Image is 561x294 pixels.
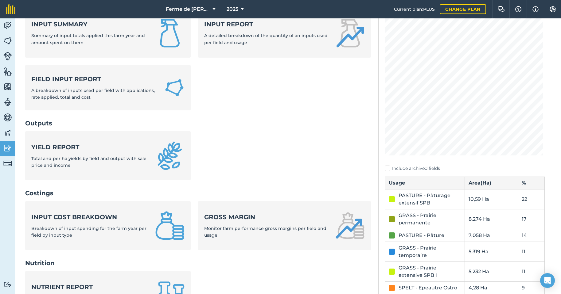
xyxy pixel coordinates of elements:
img: svg+xml;base64,PHN2ZyB4bWxucz0iaHR0cDovL3d3dy53My5vcmcvMjAwMC9zdmciIHdpZHRoPSI1NiIgaGVpZ2h0PSI2MC... [3,67,12,76]
td: 4,28 Ha [465,281,518,294]
td: 10,59 Ha [465,189,518,209]
a: Input reportA detailed breakdown of the quantity of an inputs used per field and usage [198,9,371,58]
img: Gross margin [335,211,365,240]
img: Input summary [155,18,185,48]
img: svg+xml;base64,PHN2ZyB4bWxucz0iaHR0cDovL3d3dy53My5vcmcvMjAwMC9zdmciIHdpZHRoPSI1NiIgaGVpZ2h0PSI2MC... [3,36,12,45]
strong: Field Input Report [31,75,157,83]
img: svg+xml;base64,PD94bWwgdmVyc2lvbj0iMS4wIiBlbmNvZGluZz0idXRmLTgiPz4KPCEtLSBHZW5lcmF0b3I6IEFkb2JlIE... [3,128,12,137]
td: 11 [518,242,545,262]
span: A breakdown of inputs used per field with applications, rate applied, total and cost [31,88,155,100]
img: svg+xml;base64,PHN2ZyB4bWxucz0iaHR0cDovL3d3dy53My5vcmcvMjAwMC9zdmciIHdpZHRoPSIxNyIgaGVpZ2h0PSIxNy... [532,6,539,13]
span: Current plan : PLUS [394,6,435,13]
td: 9 [518,281,545,294]
span: A detailed breakdown of the quantity of an inputs used per field and usage [204,33,328,45]
div: GRASS - Prairie extensive SPB I [399,264,461,279]
h2: Costings [25,189,371,197]
td: 11 [518,262,545,281]
img: svg+xml;base64,PD94bWwgdmVyc2lvbj0iMS4wIiBlbmNvZGluZz0idXRmLTgiPz4KPCEtLSBHZW5lcmF0b3I6IEFkb2JlIE... [3,281,12,287]
img: svg+xml;base64,PD94bWwgdmVyc2lvbj0iMS4wIiBlbmNvZGluZz0idXRmLTgiPz4KPCEtLSBHZW5lcmF0b3I6IEFkb2JlIE... [3,97,12,107]
h2: Nutrition [25,259,371,267]
th: Area ( Ha ) [465,177,518,189]
span: Breakdown of input spending for the farm year per field by input type [31,226,146,238]
img: Input report [335,18,365,48]
img: A question mark icon [515,6,522,12]
h2: Outputs [25,119,371,128]
a: Input summarySummary of input totals applied this farm year and amount spent on them [25,9,191,58]
img: fieldmargin Logo [6,4,15,14]
div: PASTURE - Pâture [399,232,444,239]
img: Two speech bubbles overlapping with the left bubble in the forefront [497,6,505,12]
th: Usage [385,177,465,189]
td: 5,319 Ha [465,242,518,262]
span: Ferme de [PERSON_NAME] [166,6,210,13]
label: Include archived fields [385,165,545,172]
strong: Nutrient report [31,283,148,291]
a: Change plan [440,4,486,14]
img: svg+xml;base64,PD94bWwgdmVyc2lvbj0iMS4wIiBlbmNvZGluZz0idXRmLTgiPz4KPCEtLSBHZW5lcmF0b3I6IEFkb2JlIE... [3,143,12,153]
td: 17 [518,209,545,229]
img: svg+xml;base64,PD94bWwgdmVyc2lvbj0iMS4wIiBlbmNvZGluZz0idXRmLTgiPz4KPCEtLSBHZW5lcmF0b3I6IEFkb2JlIE... [3,159,12,168]
a: Input cost breakdownBreakdown of input spending for the farm year per field by input type [25,201,191,250]
strong: Input cost breakdown [31,213,148,221]
img: Field Input Report [164,77,185,98]
div: Open Intercom Messenger [540,273,555,288]
span: Total and per ha yields by field and output with sale price and income [31,156,146,168]
div: PASTURE - Pâturage extensif SPB [399,192,461,207]
img: Yield report [155,141,185,170]
span: Monitor farm performance gross margins per field and usage [204,226,326,238]
strong: Yield report [31,143,148,151]
img: svg+xml;base64,PD94bWwgdmVyc2lvbj0iMS4wIiBlbmNvZGluZz0idXRmLTgiPz4KPCEtLSBHZW5lcmF0b3I6IEFkb2JlIE... [3,113,12,122]
td: 14 [518,229,545,242]
td: 22 [518,189,545,209]
img: svg+xml;base64,PD94bWwgdmVyc2lvbj0iMS4wIiBlbmNvZGluZz0idXRmLTgiPz4KPCEtLSBHZW5lcmF0b3I6IEFkb2JlIE... [3,52,12,60]
th: % [518,177,545,189]
span: 2025 [227,6,238,13]
td: 5,232 Ha [465,262,518,281]
div: SPELT - Epeautre Ostro [399,284,457,292]
strong: Input summary [31,20,148,29]
strong: Gross margin [204,213,328,221]
img: A cog icon [549,6,556,12]
div: GRASS - Prairie temporaire [399,244,461,259]
div: GRASS - Prairie permanente [399,212,461,227]
img: svg+xml;base64,PD94bWwgdmVyc2lvbj0iMS4wIiBlbmNvZGluZz0idXRmLTgiPz4KPCEtLSBHZW5lcmF0b3I6IEFkb2JlIE... [3,21,12,30]
a: Yield reportTotal and per ha yields by field and output with sale price and income [25,131,191,180]
strong: Input report [204,20,328,29]
img: svg+xml;base64,PHN2ZyB4bWxucz0iaHR0cDovL3d3dy53My5vcmcvMjAwMC9zdmciIHdpZHRoPSI1NiIgaGVpZ2h0PSI2MC... [3,82,12,91]
a: Gross marginMonitor farm performance gross margins per field and usage [198,201,371,250]
td: 8,274 Ha [465,209,518,229]
a: Field Input ReportA breakdown of inputs used per field with applications, rate applied, total and... [25,65,191,111]
span: Summary of input totals applied this farm year and amount spent on them [31,33,145,45]
img: Input cost breakdown [155,211,185,240]
td: 7,058 Ha [465,229,518,242]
